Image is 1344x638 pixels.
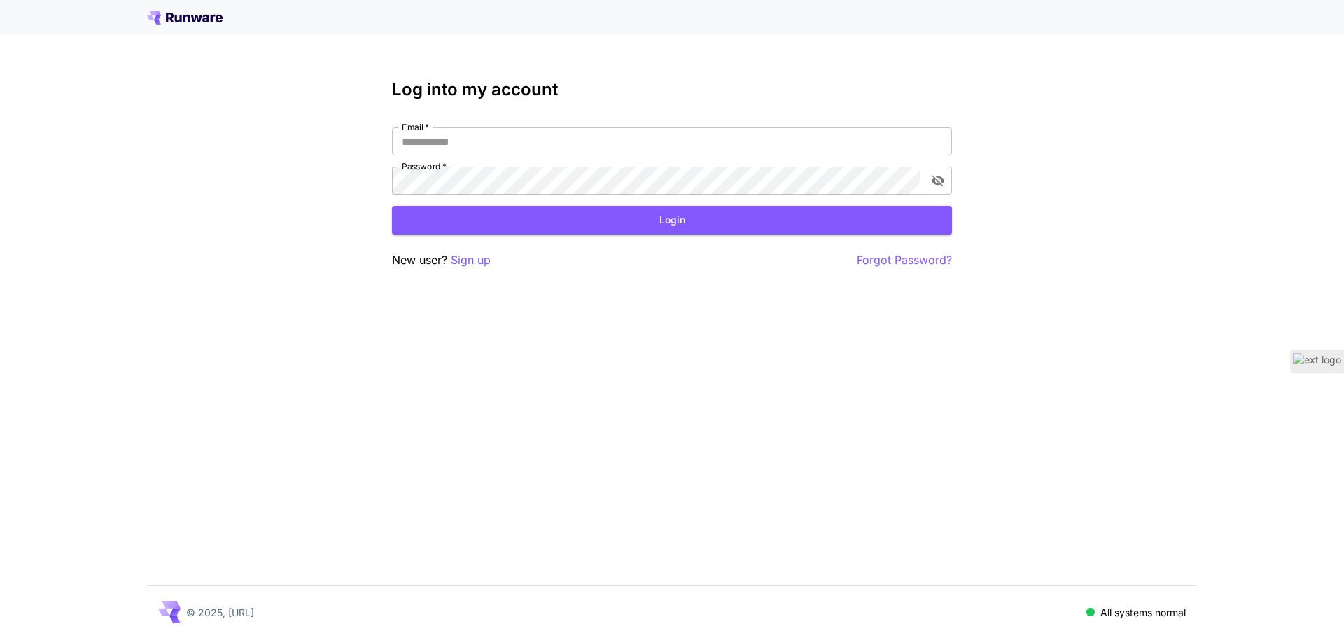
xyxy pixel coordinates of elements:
label: Password [402,160,447,172]
button: toggle password visibility [925,168,951,193]
button: Sign up [451,251,491,269]
button: Forgot Password? [857,251,952,269]
h3: Log into my account [392,80,952,99]
button: Login [392,206,952,235]
p: New user? [392,251,491,269]
p: All systems normal [1100,605,1186,620]
p: © 2025, [URL] [186,605,254,620]
label: Email [402,121,429,133]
